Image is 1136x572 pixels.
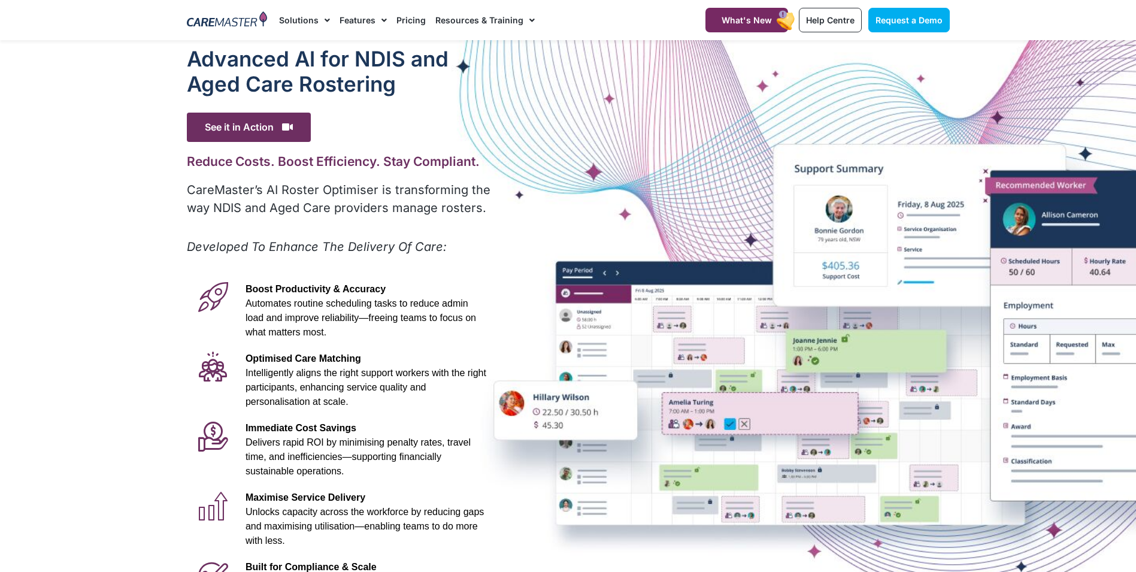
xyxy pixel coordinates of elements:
span: Boost Productivity & Accuracy [246,284,386,294]
span: What's New [722,15,772,25]
span: Request a Demo [876,15,943,25]
span: Built for Compliance & Scale [246,562,377,572]
span: Optimised Care Matching [246,353,361,364]
span: Delivers rapid ROI by minimising penalty rates, travel time, and inefficiencies—supporting financ... [246,437,471,476]
span: Intelligently aligns the right support workers with the right participants, enhancing service qua... [246,368,486,407]
span: Unlocks capacity across the workforce by reducing gaps and maximising utilisation—enabling teams ... [246,507,484,546]
a: Request a Demo [868,8,950,32]
p: CareMaster’s AI Roster Optimiser is transforming the way NDIS and Aged Care providers manage rost... [187,181,493,217]
h1: Advanced Al for NDIS and Aged Care Rostering [187,46,493,96]
img: CareMaster Logo [187,11,268,29]
span: Automates routine scheduling tasks to reduce admin load and improve reliability—freeing teams to ... [246,298,476,337]
h2: Reduce Costs. Boost Efficiency. Stay Compliant. [187,154,493,169]
span: See it in Action [187,113,311,142]
span: Help Centre [806,15,855,25]
a: What's New [705,8,788,32]
span: Maximise Service Delivery [246,492,365,503]
span: Immediate Cost Savings [246,423,356,433]
em: Developed To Enhance The Delivery Of Care: [187,240,447,254]
a: Help Centre [799,8,862,32]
